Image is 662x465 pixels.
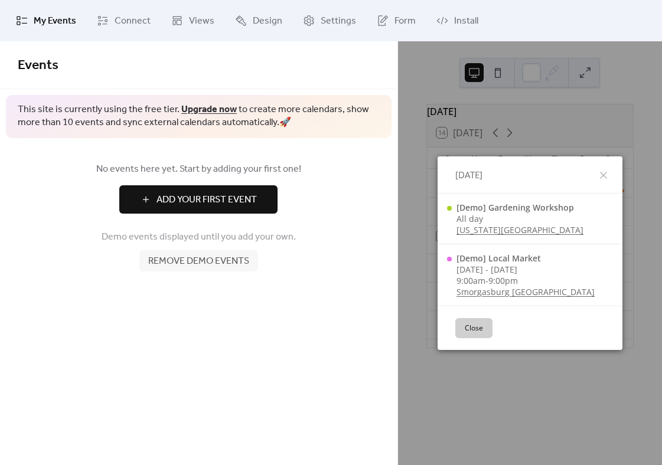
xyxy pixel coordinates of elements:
[456,264,595,275] div: [DATE] - [DATE]
[456,202,583,213] div: [Demo] Gardening Workshop
[34,14,76,28] span: My Events
[102,230,296,244] span: Demo events displayed until you add your own.
[456,253,595,264] div: [Demo] Local Market
[488,275,518,286] span: 9:00pm
[7,5,85,37] a: My Events
[455,168,482,182] span: [DATE]
[115,14,151,28] span: Connect
[456,213,583,224] div: All day
[456,275,485,286] span: 9:00am
[294,5,365,37] a: Settings
[18,185,380,214] a: Add Your First Event
[455,318,493,338] button: Close
[18,162,380,176] span: No events here yet. Start by adding your first one!
[189,14,214,28] span: Views
[18,103,380,130] span: This site is currently using the free tier. to create more calendars, show more than 10 events an...
[368,5,425,37] a: Form
[485,275,488,286] span: -
[162,5,223,37] a: Views
[156,193,257,207] span: Add Your First Event
[428,5,487,37] a: Install
[226,5,291,37] a: Design
[139,250,258,271] button: Remove demo events
[18,53,58,78] span: Events
[394,14,416,28] span: Form
[148,254,249,268] span: Remove demo events
[456,286,595,297] a: Smorgasburg [GEOGRAPHIC_DATA]
[181,100,237,119] a: Upgrade now
[454,14,478,28] span: Install
[119,185,278,214] button: Add Your First Event
[321,14,356,28] span: Settings
[456,224,583,235] a: [US_STATE][GEOGRAPHIC_DATA]
[253,14,282,28] span: Design
[88,5,159,37] a: Connect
